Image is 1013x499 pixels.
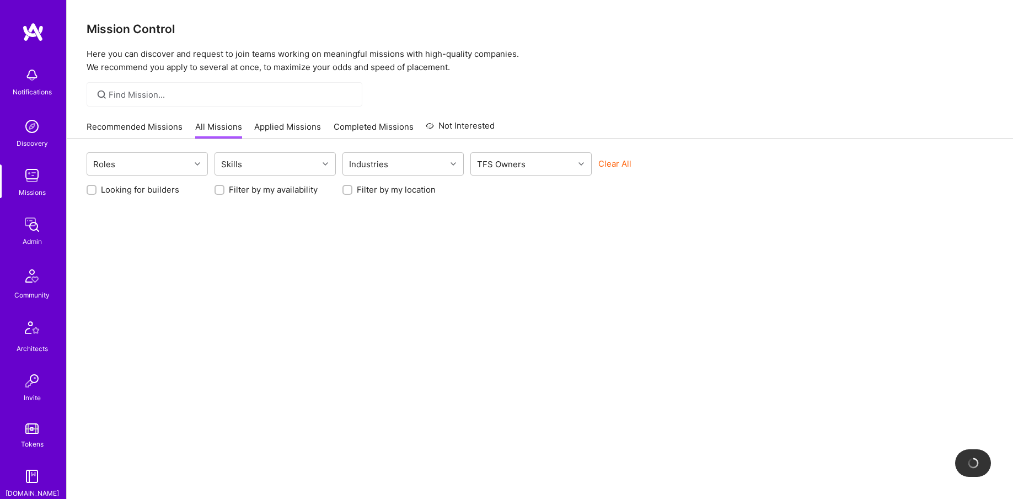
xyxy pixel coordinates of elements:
a: Not Interested [426,119,495,139]
img: teamwork [21,164,43,187]
label: Filter by my availability [229,184,318,195]
img: Architects [19,316,45,343]
div: Admin [23,236,42,247]
div: Industries [346,156,391,172]
a: Completed Missions [334,121,414,139]
div: Roles [90,156,118,172]
i: icon SearchGrey [95,88,108,101]
div: Missions [19,187,46,198]
a: All Missions [195,121,242,139]
a: Recommended Missions [87,121,183,139]
i: icon Chevron [323,161,328,167]
label: Filter by my location [357,184,436,195]
div: Architects [17,343,48,354]
i: icon Chevron [195,161,200,167]
img: loading [967,456,980,470]
label: Looking for builders [101,184,179,195]
i: icon Chevron [578,161,584,167]
div: Community [14,289,50,301]
a: Applied Missions [254,121,321,139]
div: Invite [24,392,41,404]
img: admin teamwork [21,214,43,236]
img: guide book [21,465,43,487]
div: Notifications [13,86,52,98]
img: logo [22,22,44,42]
h3: Mission Control [87,22,993,36]
input: Find Mission... [109,89,354,100]
div: TFS Owners [474,156,528,172]
div: Skills [218,156,245,172]
img: bell [21,64,43,86]
i: icon Chevron [451,161,456,167]
img: discovery [21,115,43,137]
img: Community [19,263,45,289]
div: Tokens [21,438,44,450]
button: Clear All [598,158,631,169]
div: Discovery [17,137,48,149]
p: Here you can discover and request to join teams working on meaningful missions with high-quality ... [87,47,993,74]
img: tokens [25,423,39,434]
img: Invite [21,370,43,392]
div: [DOMAIN_NAME] [6,487,59,499]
